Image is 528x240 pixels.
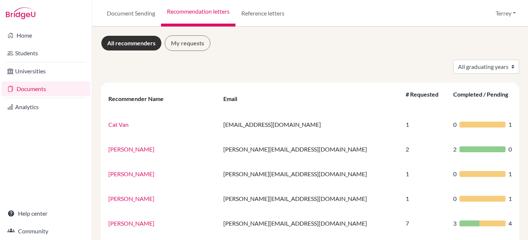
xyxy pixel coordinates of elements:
[219,137,401,161] td: [PERSON_NAME][EMAIL_ADDRESS][DOMAIN_NAME]
[108,220,154,227] a: [PERSON_NAME]
[401,161,449,186] td: 1
[508,145,512,154] span: 0
[508,170,512,178] span: 1
[108,146,154,153] a: [PERSON_NAME]
[219,211,401,236] td: [PERSON_NAME][EMAIL_ADDRESS][DOMAIN_NAME]
[165,35,210,51] a: My requests
[1,224,90,239] a: Community
[1,206,90,221] a: Help center
[219,161,401,186] td: [PERSON_NAME][EMAIL_ADDRESS][DOMAIN_NAME]
[401,211,449,236] td: 7
[508,219,512,228] span: 4
[1,28,90,43] a: Home
[223,95,245,102] div: Email
[1,100,90,114] a: Analytics
[453,145,457,154] span: 2
[453,194,457,203] span: 0
[453,91,508,107] div: Completed / Pending
[453,120,457,129] span: 0
[508,120,512,129] span: 1
[6,7,35,19] img: Bridge-U
[108,95,171,102] div: Recommender Name
[108,121,129,128] a: Cat Van
[401,186,449,211] td: 1
[108,195,154,202] a: [PERSON_NAME]
[219,186,401,211] td: [PERSON_NAME][EMAIL_ADDRESS][DOMAIN_NAME]
[453,170,457,178] span: 0
[492,6,519,20] button: Terrey
[1,46,90,60] a: Students
[219,112,401,137] td: [EMAIL_ADDRESS][DOMAIN_NAME]
[453,219,457,228] span: 3
[508,194,512,203] span: 1
[401,112,449,137] td: 1
[1,81,90,96] a: Documents
[108,170,154,177] a: [PERSON_NAME]
[1,64,90,79] a: Universities
[401,137,449,161] td: 2
[406,91,438,107] div: # Requested
[101,35,162,51] a: All recommenders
